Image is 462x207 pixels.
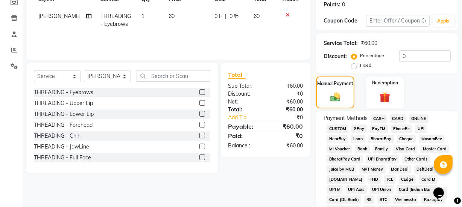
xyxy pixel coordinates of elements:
span: UPI BharatPay [366,155,399,163]
span: Other Cards [402,155,430,163]
label: Fixed [360,62,371,69]
span: 0 F [214,12,222,20]
span: THD [368,175,381,184]
span: Card (Indian Bank) [397,185,438,194]
div: Payable: [223,122,266,131]
span: MyT Money [359,165,386,174]
span: THREADING - Eyebrows [100,13,131,27]
label: Redemption [372,79,398,86]
span: 1 [141,13,144,19]
input: Search or Scan [137,70,210,82]
span: UPI M [327,185,343,194]
div: ₹0 [273,114,309,121]
span: CEdge [399,175,416,184]
span: DefiDeal [414,165,436,174]
div: ₹0 [266,90,309,98]
span: UPI Axis [346,185,367,194]
iframe: chat widget [430,177,454,199]
div: THREADING - Lower Lip [34,110,94,118]
div: THREADING - JawLine [34,143,89,151]
span: BTC [377,195,390,204]
div: ₹60.00 [266,98,309,106]
span: 60 [254,13,260,19]
span: | [225,12,226,20]
span: CUSTOM [327,124,348,133]
label: Manual Payment [317,80,353,87]
span: 0 % [229,12,239,20]
div: 0 [342,1,345,9]
span: BharatPay Card [327,155,363,163]
div: Net: [223,98,266,106]
span: MariDeal [389,165,411,174]
span: GPay [351,124,367,133]
div: ₹60.00 [266,106,309,114]
div: ₹60.00 [266,142,309,150]
span: Master Card [420,145,449,153]
span: Card (DL Bank) [327,195,361,204]
div: THREADING - Eyebrows [34,88,93,96]
span: PayTM [370,124,388,133]
img: _cash.svg [327,91,343,103]
div: Paid: [223,131,266,140]
span: CASH [371,114,387,123]
span: Visa Card [394,145,418,153]
span: ONLINE [409,114,429,123]
span: Total [228,71,246,79]
div: Total: [223,106,266,114]
span: MI Voucher [327,145,352,153]
span: Payment Methods [324,114,368,122]
span: BharatPay [368,135,394,143]
span: Bank [355,145,370,153]
span: CARD [390,114,406,123]
div: Discount: [324,52,347,60]
div: THREADING - Chin [34,132,81,140]
div: Service Total: [324,39,358,47]
span: [PERSON_NAME] [38,13,81,19]
span: Family [373,145,391,153]
div: THREADING - Upper Lip [34,99,93,107]
div: Balance : [223,142,266,150]
div: ₹60.00 [266,122,309,131]
span: Card M [419,175,438,184]
span: UPI Union [370,185,394,194]
div: ₹60.00 [361,39,377,47]
div: Sub Total: [223,82,266,90]
span: TCL [384,175,396,184]
div: Coupon Code [324,17,366,25]
span: RS [364,195,374,204]
button: Apply [433,15,454,27]
span: 60 [169,13,175,19]
div: ₹0 [266,131,309,140]
a: Add Tip [223,114,273,121]
span: UPI [415,124,427,133]
span: [DOMAIN_NAME] [327,175,365,184]
span: Cheque [397,135,416,143]
span: Razorpay [421,195,445,204]
img: _gift.svg [376,91,394,104]
span: NearBuy [327,135,348,143]
div: THREADING - Full Face [34,154,91,162]
div: Points: [324,1,340,9]
span: MosamBee [419,135,444,143]
div: ₹60.00 [266,82,309,90]
span: Juice by MCB [327,165,356,174]
label: Percentage [360,52,384,59]
div: Discount: [223,90,266,98]
input: Enter Offer / Coupon Code [366,15,430,27]
span: Loan [351,135,365,143]
div: THREADING - Forehead [34,121,93,129]
span: PhonePe [391,124,412,133]
span: Wellnessta [393,195,419,204]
